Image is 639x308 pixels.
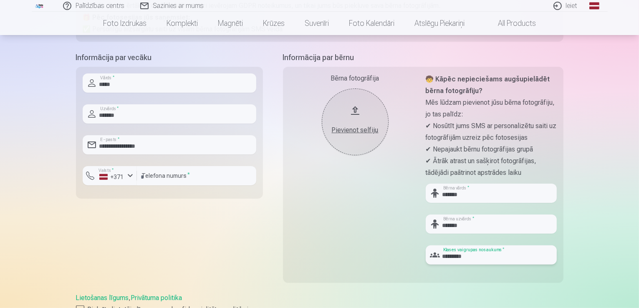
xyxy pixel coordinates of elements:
div: Pievienot selfiju [330,125,380,135]
a: Lietošanas līgums [76,294,129,302]
a: Privātuma politika [131,294,182,302]
p: Mēs lūdzam pievienot jūsu bērna fotogrāfiju, jo tas palīdz: [426,97,557,120]
h5: Informācija par vecāku [76,52,263,63]
a: Krūzes [253,12,295,35]
img: /fa1 [35,3,44,8]
p: ✔ Nepajaukt bērnu fotogrāfijas grupā [426,144,557,155]
a: Komplekti [157,12,208,35]
a: Foto kalendāri [339,12,404,35]
p: ✔ Ātrāk atrast un sašķirot fotogrāfijas, tādējādi paātrinot apstrādes laiku [426,155,557,179]
strong: 🧒 Kāpēc nepieciešams augšupielādēt bērna fotogrāfiju? [426,75,550,95]
a: All products [475,12,546,35]
a: Atslēgu piekariņi [404,12,475,35]
p: ✔ Nosūtīt jums SMS ar personalizētu saiti uz fotogrāfijām uzreiz pēc fotosesijas [426,120,557,144]
a: Suvenīri [295,12,339,35]
h5: Informācija par bērnu [283,52,563,63]
button: Pievienot selfiju [322,88,389,155]
a: Magnēti [208,12,253,35]
div: Bērna fotogrāfija [290,73,421,83]
button: Valsts*+371 [83,166,137,185]
div: +371 [99,173,124,181]
a: Foto izdrukas [93,12,157,35]
label: Valsts [96,167,116,174]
